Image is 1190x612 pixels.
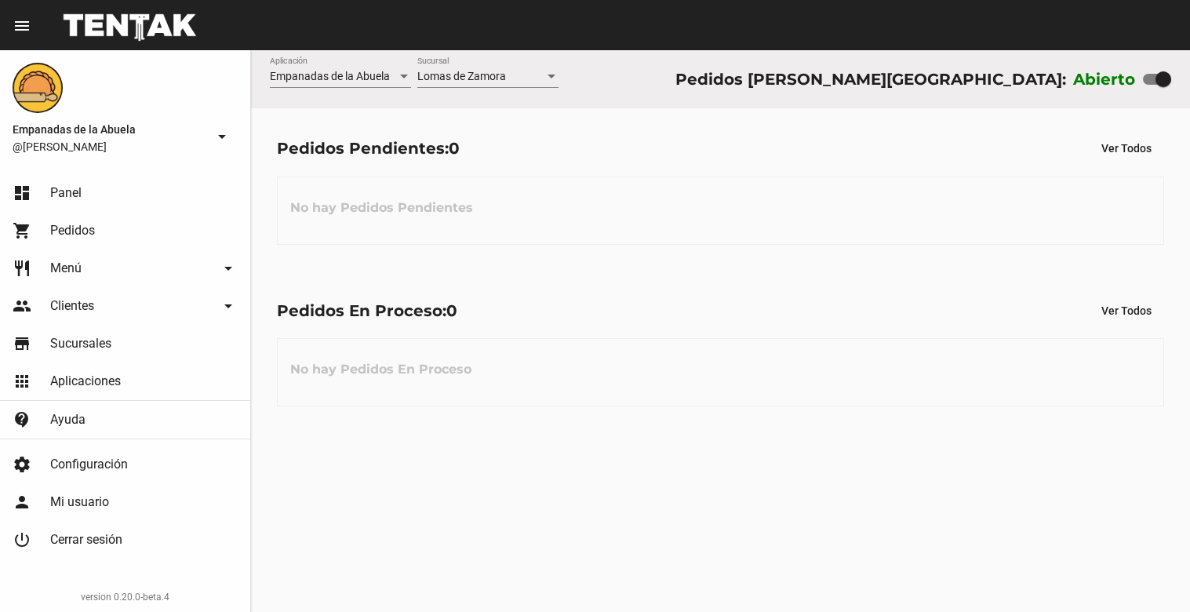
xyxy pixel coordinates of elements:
[50,457,128,472] span: Configuración
[50,494,109,510] span: Mi usuario
[13,589,238,605] div: version 0.20.0-beta.4
[1073,67,1136,92] label: Abierto
[13,410,31,429] mat-icon: contact_support
[13,16,31,35] mat-icon: menu
[278,184,486,231] h3: No hay Pedidos Pendientes
[13,530,31,549] mat-icon: power_settings_new
[50,532,122,548] span: Cerrar sesión
[417,70,506,82] span: Lomas de Zamora
[50,260,82,276] span: Menú
[277,298,457,323] div: Pedidos En Proceso:
[446,301,457,320] span: 0
[13,259,31,278] mat-icon: restaurant
[13,334,31,353] mat-icon: store
[278,346,484,393] h3: No hay Pedidos En Proceso
[219,297,238,315] mat-icon: arrow_drop_down
[50,373,121,389] span: Aplicaciones
[13,221,31,240] mat-icon: shopping_cart
[13,455,31,474] mat-icon: settings
[270,70,390,82] span: Empanadas de la Abuela
[1101,142,1152,155] span: Ver Todos
[50,223,95,239] span: Pedidos
[13,372,31,391] mat-icon: apps
[13,297,31,315] mat-icon: people
[50,412,86,428] span: Ayuda
[1101,304,1152,317] span: Ver Todos
[50,298,94,314] span: Clientes
[13,493,31,512] mat-icon: person
[219,259,238,278] mat-icon: arrow_drop_down
[449,139,460,158] span: 0
[50,336,111,352] span: Sucursales
[1089,134,1164,162] button: Ver Todos
[1124,549,1174,596] iframe: chat widget
[277,136,460,161] div: Pedidos Pendientes:
[13,120,206,139] span: Empanadas de la Abuela
[1089,297,1164,325] button: Ver Todos
[13,63,63,113] img: f0136945-ed32-4f7c-91e3-a375bc4bb2c5.png
[13,139,206,155] span: @[PERSON_NAME]
[675,67,1066,92] div: Pedidos [PERSON_NAME][GEOGRAPHIC_DATA]:
[50,185,82,201] span: Panel
[13,184,31,202] mat-icon: dashboard
[213,127,231,146] mat-icon: arrow_drop_down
